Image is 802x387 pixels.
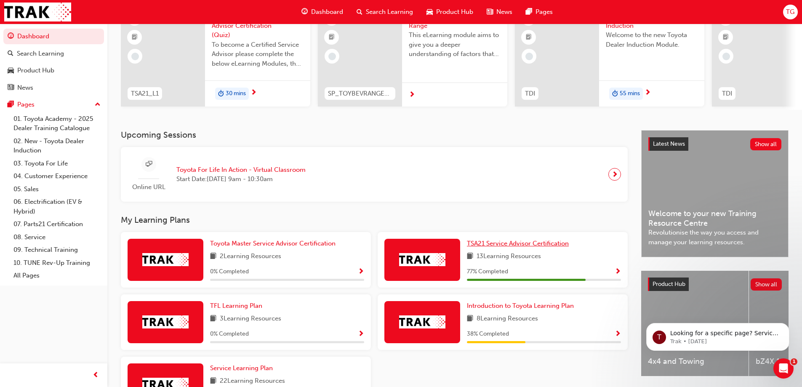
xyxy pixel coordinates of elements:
[10,157,104,170] a: 03. Toyota For Life
[128,154,621,195] a: Online URLToyota For Life In Action - Virtual ClassroomStart Date:[DATE] 9am - 10:30am
[645,89,651,97] span: next-icon
[436,7,473,17] span: Product Hub
[210,329,249,339] span: 0 % Completed
[210,364,273,372] span: Service Learning Plan
[176,165,306,175] span: Toyota For Life In Action - Virtual Classroom
[641,130,789,257] a: Latest NewsShow allWelcome to your new Training Resource CentreRevolutionise the way you access a...
[409,91,415,99] span: next-icon
[615,267,621,277] button: Show Progress
[121,5,310,107] a: 0TSA21_L1TSA21_L1 Service Advisor Certification (Quiz)To become a Certified Service Advisor pleas...
[653,280,685,288] span: Product Hub
[751,278,782,291] button: Show all
[218,88,224,99] span: duration-icon
[3,29,104,44] a: Dashboard
[328,53,336,60] span: learningRecordVerb_NONE-icon
[773,358,794,379] iframe: Intercom live chat
[95,99,101,110] span: up-icon
[480,3,519,21] a: news-iconNews
[17,83,33,93] div: News
[220,314,281,324] span: 3 Learning Resources
[210,301,266,311] a: TFL Learning Plan
[210,314,216,324] span: book-icon
[226,89,246,99] span: 30 mins
[606,30,698,49] span: Welcome to the new Toyota Dealer Induction Module.
[210,363,276,373] a: Service Learning Plan
[399,315,445,328] img: Trak
[615,268,621,276] span: Show Progress
[10,195,104,218] a: 06. Electrification (EV & Hybrid)
[328,89,392,99] span: SP_TOYBEVRANGE_EL
[467,267,508,277] span: 77 % Completed
[131,89,159,99] span: TSA21_L1
[653,140,685,147] span: Latest News
[519,3,560,21] a: pages-iconPages
[634,305,802,364] iframe: Intercom notifications message
[620,89,640,99] span: 55 mins
[3,80,104,96] a: News
[496,7,512,17] span: News
[786,7,794,17] span: TG
[526,32,532,43] span: booktick-icon
[526,7,532,17] span: pages-icon
[420,3,480,21] a: car-iconProduct Hub
[8,84,14,92] span: news-icon
[128,182,170,192] span: Online URL
[791,358,797,365] span: 1
[648,228,781,247] span: Revolutionise the way you access and manage your learning resources.
[142,253,189,266] img: Trak
[4,3,71,21] img: Trak
[615,331,621,338] span: Show Progress
[10,218,104,231] a: 07. Parts21 Certification
[358,267,364,277] button: Show Progress
[612,168,618,180] span: next-icon
[467,301,577,311] a: Introduction to Toyota Learning Plan
[142,315,189,328] img: Trak
[358,329,364,339] button: Show Progress
[220,251,281,262] span: 2 Learning Resources
[366,7,413,17] span: Search Learning
[515,5,704,107] a: TDIToyota Dealer InductionWelcome to the new Toyota Dealer Induction Module.duration-icon55 mins
[301,7,308,17] span: guage-icon
[210,240,336,247] span: Toyota Master Service Advisor Certification
[17,66,54,75] div: Product Hub
[409,30,501,59] span: This eLearning module aims to give you a deeper understanding of factors that influence driving r...
[648,209,781,228] span: Welcome to your new Training Resource Centre
[311,7,343,17] span: Dashboard
[783,5,798,19] button: TG
[121,215,628,225] h3: My Learning Plans
[3,97,104,112] button: Pages
[8,67,14,75] span: car-icon
[121,130,628,140] h3: Upcoming Sessions
[10,256,104,270] a: 10. TUNE Rev-Up Training
[477,251,541,262] span: 13 Learning Resources
[3,27,104,97] button: DashboardSearch LearningProduct HubNews
[8,101,14,109] span: pages-icon
[131,53,139,60] span: learningRecordVerb_NONE-icon
[17,100,35,109] div: Pages
[357,7,362,17] span: search-icon
[10,170,104,183] a: 04. Customer Experience
[210,239,339,248] a: Toyota Master Service Advisor Certification
[10,183,104,196] a: 05. Sales
[350,3,420,21] a: search-iconSearch Learning
[3,46,104,61] a: Search Learning
[212,40,304,69] span: To become a Certified Service Advisor please complete the below eLearning Modules, the Service Ad...
[467,251,473,262] span: book-icon
[399,253,445,266] img: Trak
[318,5,507,107] a: SP_TOYBEVRANGE_ELToyota Electrified - EV RangeThis eLearning module aims to give you a deeper und...
[176,174,306,184] span: Start Date: [DATE] 9am - 10:30am
[10,135,104,157] a: 02. New - Toyota Dealer Induction
[467,302,574,310] span: Introduction to Toyota Learning Plan
[210,251,216,262] span: book-icon
[525,89,535,99] span: TDI
[210,302,262,310] span: TFL Learning Plan
[10,243,104,256] a: 09. Technical Training
[8,50,13,58] span: search-icon
[722,53,730,60] span: learningRecordVerb_NONE-icon
[467,240,569,247] span: TSA21 Service Advisor Certification
[8,33,14,40] span: guage-icon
